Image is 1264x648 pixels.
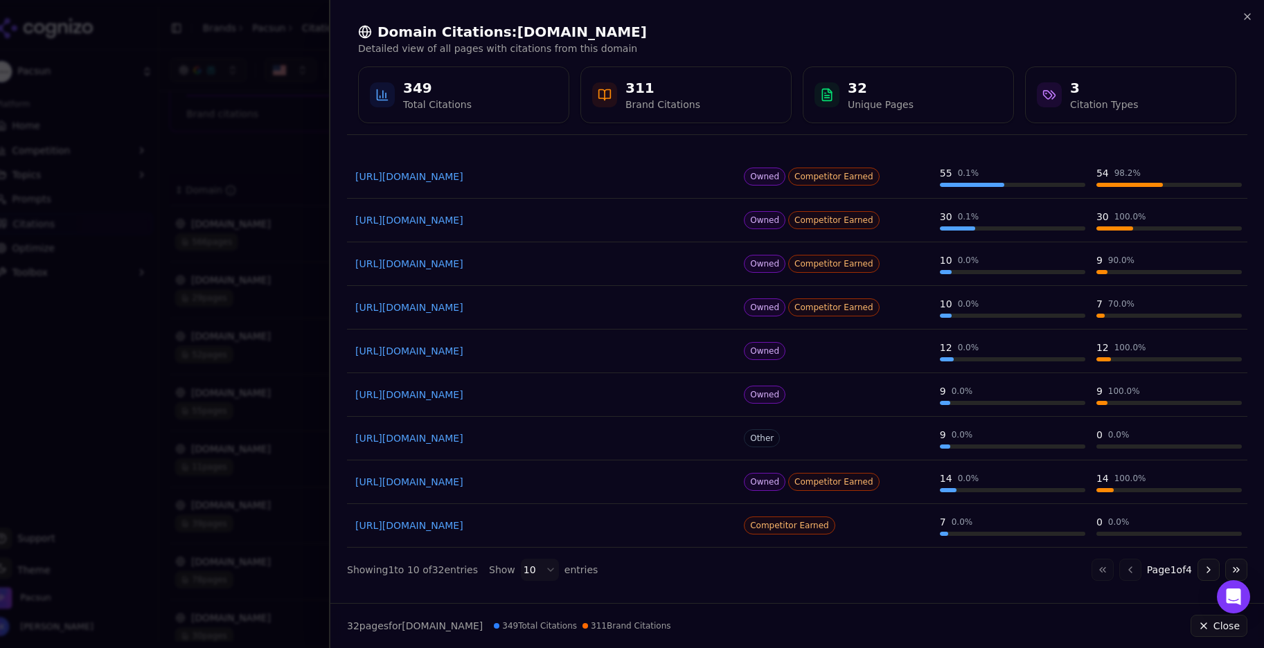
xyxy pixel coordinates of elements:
div: 311 [625,78,700,98]
div: 70.0 % [1108,298,1134,309]
div: 0.1 % [958,168,979,179]
div: 0 [1096,428,1103,442]
span: Owned [744,342,785,360]
div: 0.0 % [1108,429,1130,440]
span: entries [564,563,598,577]
p: page s for [347,619,483,633]
span: 311 Brand Citations [582,620,670,631]
span: Owned [744,255,785,273]
div: 9 [940,384,946,398]
div: 55 [940,166,952,180]
a: [URL][DOMAIN_NAME] [355,213,730,227]
div: 30 [1096,210,1109,224]
div: Unique Pages [848,98,914,111]
span: Page 1 of 4 [1147,563,1192,577]
span: Competitor Earned [788,298,880,316]
span: Other [744,429,780,447]
div: 98.2 % [1114,168,1141,179]
div: 0.0 % [952,516,973,528]
div: Citation Types [1070,98,1138,111]
div: 0.0 % [958,473,979,484]
div: 0 [1096,515,1103,529]
a: [URL][DOMAIN_NAME] [355,519,730,532]
a: [URL][DOMAIN_NAME] [355,388,730,402]
span: 349 Total Citations [494,620,577,631]
div: 12 [1096,341,1109,354]
span: Owned [744,386,785,404]
span: Owned [744,211,785,229]
div: 9 [1096,253,1103,267]
a: [URL][DOMAIN_NAME] [355,257,730,271]
div: Total Citations [403,98,472,111]
span: Competitor Earned [788,255,880,273]
a: [URL][DOMAIN_NAME] [355,475,730,489]
div: Brand Citations [625,98,700,111]
span: Competitor Earned [788,168,880,186]
div: 7 [1096,297,1103,311]
span: Owned [744,298,785,316]
div: 0.0 % [952,386,973,397]
div: 54 [1096,166,1109,180]
div: 14 [1096,471,1109,485]
button: Close [1191,615,1247,637]
div: 12 [940,341,952,354]
a: [URL][DOMAIN_NAME] [355,431,730,445]
div: 10 [940,297,952,311]
div: 10 [940,253,952,267]
div: 32 [848,78,914,98]
span: Owned [744,473,785,491]
div: 3 [1070,78,1138,98]
div: 9 [1096,384,1103,398]
div: 30 [940,210,952,224]
span: 32 [347,620,359,631]
a: [URL][DOMAIN_NAME] [355,344,730,358]
div: 0.0 % [958,255,979,266]
span: Competitor Earned [744,516,835,534]
div: 0.0 % [1108,516,1130,528]
div: 14 [940,471,952,485]
div: 100.0 % [1114,211,1146,222]
span: Show [489,563,515,577]
h2: Domain Citations: [DOMAIN_NAME] [358,22,1236,42]
div: 0.0 % [958,298,979,309]
div: 0.0 % [952,429,973,440]
div: 0.1 % [958,211,979,222]
span: Owned [744,168,785,186]
div: 9 [940,428,946,442]
p: Detailed view of all pages with citations from this domain [358,42,1236,55]
div: 7 [940,515,946,529]
span: Competitor Earned [788,211,880,229]
span: Competitor Earned [788,473,880,491]
div: Data table [347,80,1247,548]
div: 90.0 % [1108,255,1134,266]
div: 0.0 % [958,342,979,353]
div: 100.0 % [1114,473,1146,484]
div: 100.0 % [1114,342,1146,353]
a: [URL][DOMAIN_NAME] [355,300,730,314]
div: Showing 1 to 10 of 32 entries [347,563,478,577]
span: [DOMAIN_NAME] [402,620,483,631]
div: 349 [403,78,472,98]
a: [URL][DOMAIN_NAME] [355,170,730,183]
div: 100.0 % [1108,386,1140,397]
